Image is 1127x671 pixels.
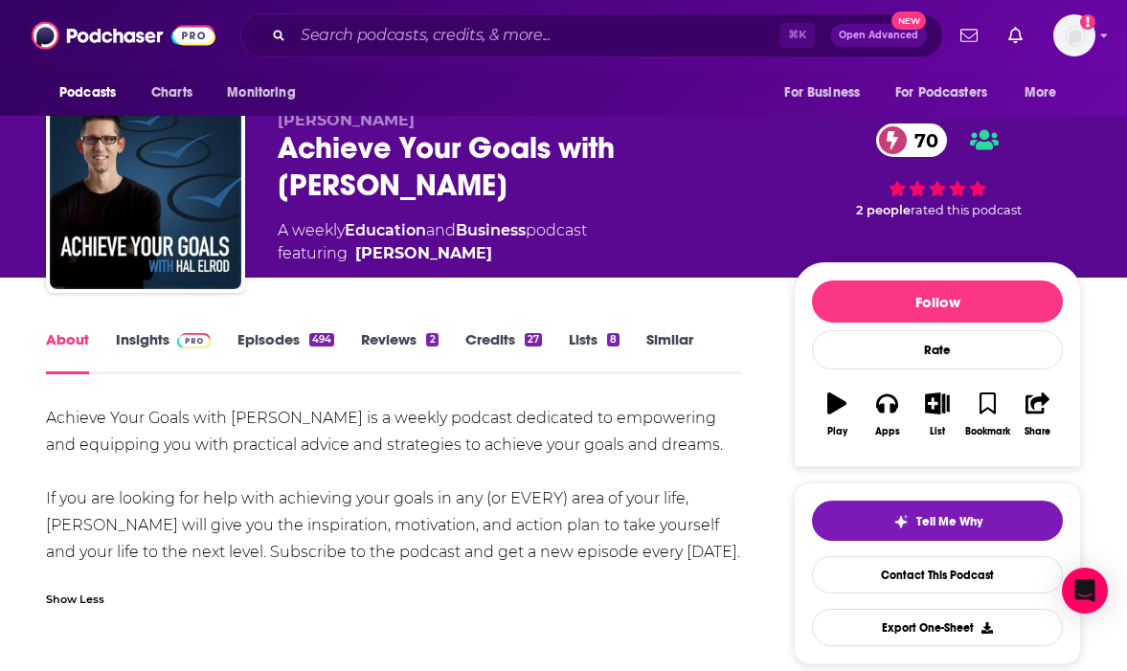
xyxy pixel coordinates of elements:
[1025,79,1057,106] span: More
[875,426,900,437] div: Apps
[607,333,620,347] div: 8
[876,123,948,157] a: 70
[962,380,1012,449] button: Bookmark
[891,11,926,30] span: New
[784,79,860,106] span: For Business
[856,203,911,217] span: 2 people
[309,333,334,347] div: 494
[50,98,241,289] img: Achieve Your Goals with Hal Elrod
[46,405,742,566] div: Achieve Your Goals with [PERSON_NAME] is a weekly podcast dedicated to empowering and equipping y...
[1062,568,1108,614] div: Open Intercom Messenger
[779,23,815,48] span: ⌘ K
[426,221,456,239] span: and
[345,221,426,239] a: Education
[839,31,918,40] span: Open Advanced
[1080,14,1095,30] svg: Add a profile image
[569,330,620,374] a: Lists8
[214,75,320,111] button: open menu
[883,75,1015,111] button: open menu
[1053,14,1095,56] button: Show profile menu
[1013,380,1063,449] button: Share
[911,203,1022,217] span: rated this podcast
[465,330,542,374] a: Credits27
[953,19,985,52] a: Show notifications dropdown
[361,330,438,374] a: Reviews2
[1053,14,1095,56] span: Logged in as KatieC
[895,79,987,106] span: For Podcasters
[646,330,693,374] a: Similar
[1001,19,1030,52] a: Show notifications dropdown
[916,514,982,529] span: Tell Me Why
[237,330,334,374] a: Episodes494
[355,242,492,265] a: Hal Elrod
[895,123,948,157] span: 70
[59,79,116,106] span: Podcasts
[240,13,943,57] div: Search podcasts, credits, & more...
[965,426,1010,437] div: Bookmark
[426,333,438,347] div: 2
[151,79,192,106] span: Charts
[456,221,526,239] a: Business
[862,380,912,449] button: Apps
[139,75,204,111] a: Charts
[46,330,89,374] a: About
[46,75,141,111] button: open menu
[525,333,542,347] div: 27
[227,79,295,106] span: Monitoring
[278,242,587,265] span: featuring
[293,20,779,51] input: Search podcasts, credits, & more...
[278,111,415,129] span: [PERSON_NAME]
[32,17,215,54] img: Podchaser - Follow, Share and Rate Podcasts
[116,330,211,374] a: InsightsPodchaser Pro
[794,111,1081,231] div: 70 2 peoplerated this podcast
[1053,14,1095,56] img: User Profile
[827,426,847,437] div: Play
[771,75,884,111] button: open menu
[812,609,1063,646] button: Export One-Sheet
[812,280,1063,323] button: Follow
[278,219,587,265] div: A weekly podcast
[1011,75,1081,111] button: open menu
[830,24,927,47] button: Open AdvancedNew
[177,333,211,348] img: Podchaser Pro
[812,501,1063,541] button: tell me why sparkleTell Me Why
[930,426,945,437] div: List
[913,380,962,449] button: List
[812,380,862,449] button: Play
[893,514,909,529] img: tell me why sparkle
[1025,426,1050,437] div: Share
[812,556,1063,593] a: Contact This Podcast
[812,330,1063,369] div: Rate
